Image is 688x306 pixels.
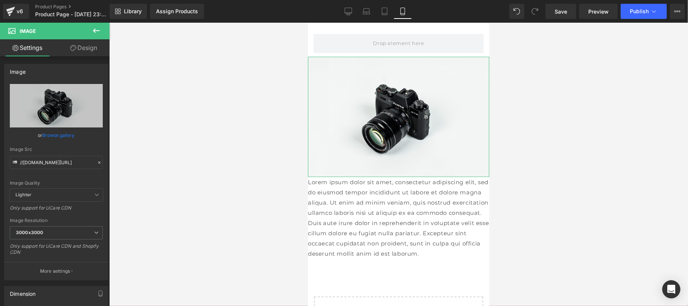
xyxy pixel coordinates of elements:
input: Link [10,156,103,169]
button: Publish [621,4,667,19]
a: Product Pages [35,4,122,10]
div: Assign Products [156,8,198,14]
p: More settings [40,268,70,275]
span: Publish [630,8,649,14]
div: Only support for UCare CDN and Shopify CDN [10,243,103,260]
div: Image Quality [10,180,103,186]
span: Preview [588,8,609,16]
div: Image [10,64,26,75]
div: Only support for UCare CDN [10,205,103,216]
a: Tablet [376,4,394,19]
span: Image [20,28,36,34]
a: Browse gallery [43,129,75,142]
button: More [670,4,685,19]
a: Design [56,39,111,56]
button: More settings [5,262,108,280]
button: Redo [527,4,543,19]
div: Image Resolution [10,218,103,223]
div: Dimension [10,286,36,297]
div: Image Src [10,147,103,152]
div: Open Intercom Messenger [662,280,680,298]
b: Lighter [15,192,31,197]
a: Laptop [357,4,376,19]
a: Preview [579,4,618,19]
a: New Library [110,4,147,19]
a: v6 [3,4,29,19]
div: or [10,131,103,139]
span: Library [124,8,142,15]
button: Undo [509,4,524,19]
span: Product Page - [DATE] 23:41:22 [35,11,108,17]
a: Desktop [339,4,357,19]
span: Save [555,8,567,16]
b: 3000x3000 [16,230,43,235]
div: v6 [15,6,25,16]
a: Mobile [394,4,412,19]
